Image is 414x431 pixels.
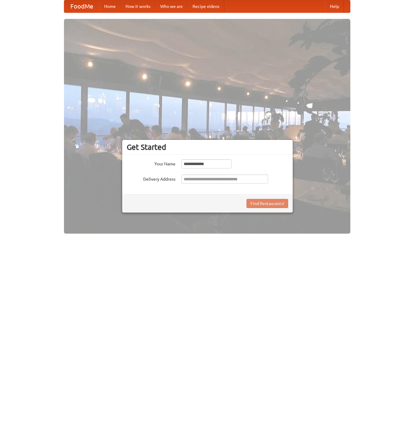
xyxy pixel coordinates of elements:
[99,0,121,12] a: Home
[155,0,188,12] a: Who we are
[127,143,288,152] h3: Get Started
[127,175,175,182] label: Delivery Address
[325,0,344,12] a: Help
[246,199,288,208] button: Find Restaurants!
[188,0,224,12] a: Recipe videos
[121,0,155,12] a: How it works
[64,0,99,12] a: FoodMe
[127,159,175,167] label: Your Name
